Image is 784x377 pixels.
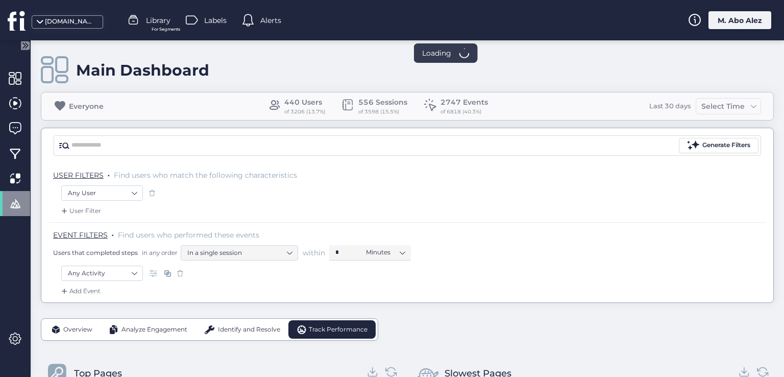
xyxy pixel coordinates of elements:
span: Loading [422,48,451,59]
span: Find users who performed these events [118,230,259,240]
span: Find users who match the following characteristics [114,171,297,180]
span: Identify and Resolve [218,325,280,335]
div: Main Dashboard [76,61,209,80]
span: Track Performance [309,325,367,335]
span: For Segments [152,26,180,33]
span: Library [146,15,170,26]
span: Alerts [260,15,281,26]
nz-select-item: Any Activity [68,266,136,281]
nz-select-item: Any User [68,185,136,201]
span: Users that completed steps [53,248,138,257]
nz-select-item: Minutes [366,245,405,260]
span: . [112,228,114,239]
div: [DOMAIN_NAME] [45,17,96,27]
span: . [108,169,110,179]
div: Generate Filters [702,140,750,150]
div: Add Event [59,286,101,296]
span: EVENT FILTERS [53,230,108,240]
span: within [303,248,325,258]
span: Labels [204,15,227,26]
nz-select-item: In a single session [187,245,291,261]
div: User Filter [59,206,101,216]
span: Overview [63,325,92,335]
span: Analyze Engagement [121,325,187,335]
span: USER FILTERS [53,171,104,180]
span: in any order [140,248,178,257]
button: Generate Filters [679,138,758,153]
div: M. Abo Alez [708,11,771,29]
